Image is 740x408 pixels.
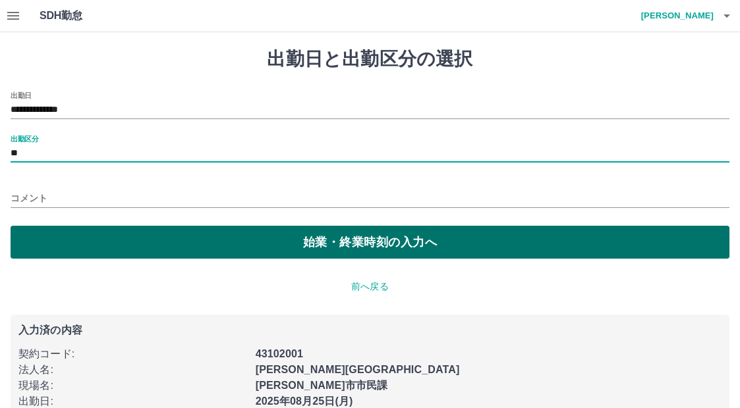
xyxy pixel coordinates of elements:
[256,348,303,359] b: 43102001
[18,325,722,336] p: 入力済の内容
[256,364,460,375] b: [PERSON_NAME][GEOGRAPHIC_DATA]
[11,48,729,70] h1: 出勤日と出勤区分の選択
[11,134,38,143] label: 出勤区分
[11,90,32,100] label: 出勤日
[11,226,729,259] button: 始業・終業時刻の入力へ
[11,280,729,293] p: 前へ戻る
[18,378,248,394] p: 現場名 :
[256,380,388,391] b: [PERSON_NAME]市市民課
[18,346,248,362] p: 契約コード :
[18,362,248,378] p: 法人名 :
[256,395,353,407] b: 2025年08月25日(月)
